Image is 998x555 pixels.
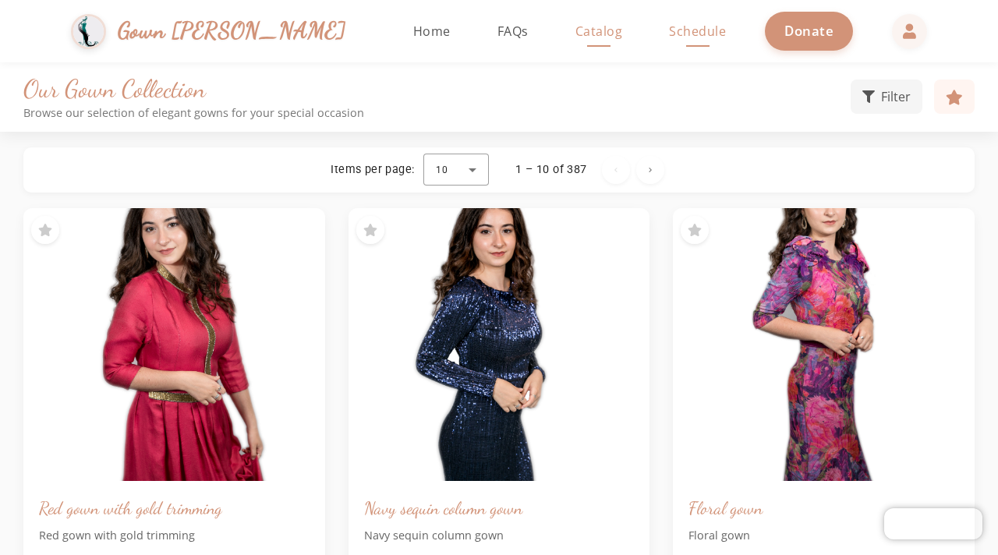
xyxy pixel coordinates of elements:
[23,106,851,119] p: Browse our selection of elegant gowns for your special occasion
[765,12,853,50] a: Donate
[23,74,851,104] h1: Our Gown Collection
[851,80,922,114] button: Filter
[71,14,106,49] img: Gown Gmach Logo
[331,162,414,178] div: Items per page:
[881,87,911,106] span: Filter
[349,208,650,481] img: Navy sequin column gown
[364,497,635,519] h3: Navy sequin column gown
[784,22,833,40] span: Donate
[364,527,635,544] p: Navy sequin column gown
[413,23,451,40] span: Home
[602,156,630,184] button: Previous page
[23,208,325,481] img: Red gown with gold trimming
[688,527,959,544] p: Floral gown
[688,497,959,519] h3: Floral gown
[497,23,529,40] span: FAQs
[884,508,982,539] iframe: Chatra live chat
[39,527,310,544] p: Red gown with gold trimming
[636,156,664,184] button: Next page
[673,208,975,481] img: Floral gown
[118,14,346,48] span: Gown [PERSON_NAME]
[39,497,310,519] h3: Red gown with gold trimming
[71,10,362,53] a: Gown [PERSON_NAME]
[669,23,726,40] span: Schedule
[515,162,586,178] div: 1 – 10 of 387
[575,23,623,40] span: Catalog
